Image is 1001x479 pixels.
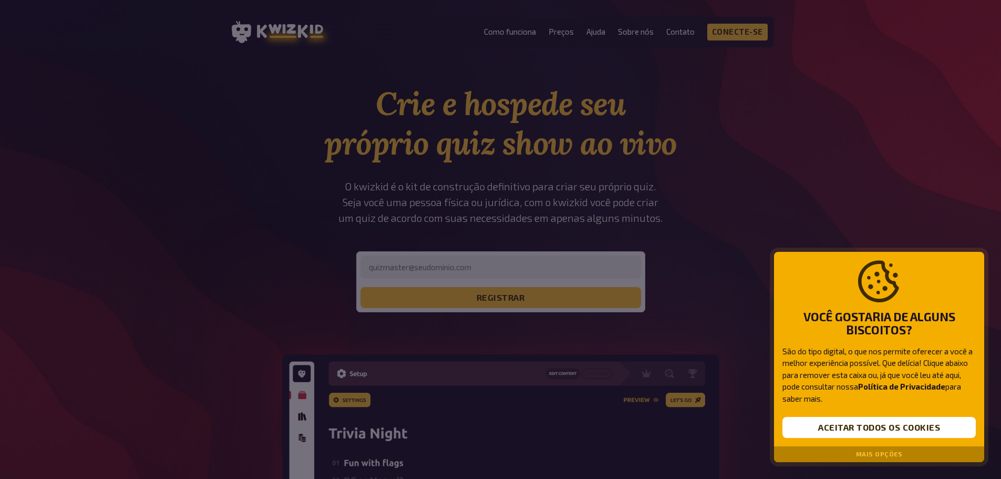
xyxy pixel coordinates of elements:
[858,382,945,391] a: Política de Privacidade
[782,346,973,392] font: São do tipo digital, o que nos permite oferecer a você a melhor experiência possível. Que delícia...
[818,422,940,432] font: Aceitar todos os cookies
[856,450,903,457] font: Mais opções
[803,310,955,337] font: Você gostaria de alguns biscoitos?
[856,451,903,458] button: Mais opções
[782,382,961,403] font: para saber mais.
[782,417,976,438] button: Aceitar todos os cookies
